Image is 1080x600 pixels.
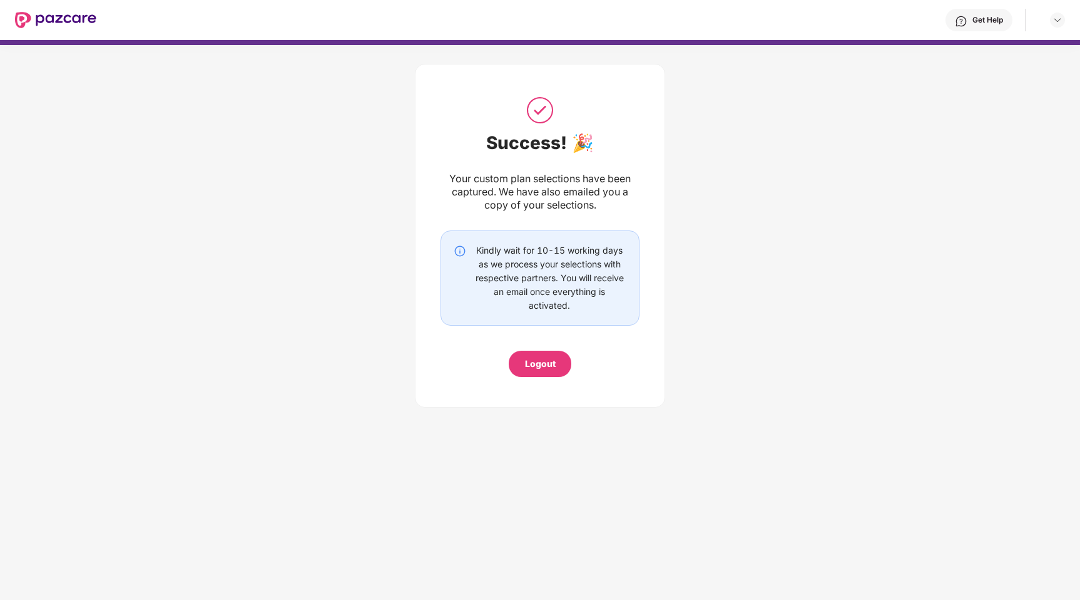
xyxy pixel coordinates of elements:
[15,12,96,28] img: New Pazcare Logo
[955,15,967,28] img: svg+xml;base64,PHN2ZyBpZD0iSGVscC0zMngzMiIgeG1sbnM9Imh0dHA6Ly93d3cudzMub3JnLzIwMDAvc3ZnIiB3aWR0aD...
[525,357,556,371] div: Logout
[441,172,639,212] div: Your custom plan selections have been captured. We have also emailed you a copy of your selections.
[454,245,466,257] img: svg+xml;base64,PHN2ZyBpZD0iSW5mby0yMHgyMCIgeG1sbnM9Imh0dHA6Ly93d3cudzMub3JnLzIwMDAvc3ZnIiB3aWR0aD...
[524,95,556,126] img: svg+xml;base64,PHN2ZyB3aWR0aD0iNTAiIGhlaWdodD0iNTAiIHZpZXdCb3g9IjAgMCA1MCA1MCIgZmlsbD0ibm9uZSIgeG...
[472,244,626,313] div: Kindly wait for 10-15 working days as we process your selections with respective partners. You wi...
[1052,15,1062,25] img: svg+xml;base64,PHN2ZyBpZD0iRHJvcGRvd24tMzJ4MzIiIHhtbG5zPSJodHRwOi8vd3d3LnczLm9yZy8yMDAwL3N2ZyIgd2...
[972,15,1003,25] div: Get Help
[441,132,639,153] div: Success! 🎉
